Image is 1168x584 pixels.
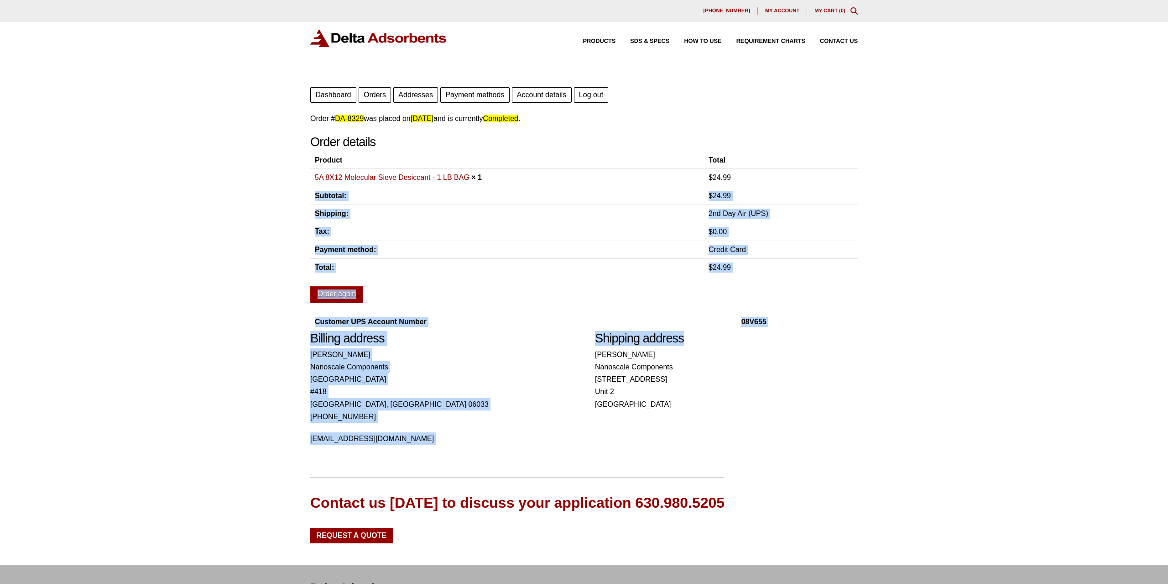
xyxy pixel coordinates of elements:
[741,318,766,326] strong: 08V655
[310,87,356,103] a: Dashboard
[310,410,573,423] p: [PHONE_NUMBER]
[310,286,363,304] a: Order again
[568,38,616,44] a: Products
[709,192,713,200] span: $
[310,528,393,543] a: Request a Quote
[411,115,433,122] mark: [DATE]
[704,205,858,223] td: 2nd Day Air (UPS)
[684,38,721,44] span: How to Use
[471,174,482,181] strong: × 1
[814,8,845,13] a: My Cart (0)
[335,115,364,122] mark: DA-8329
[615,38,669,44] a: SDS & SPECS
[315,174,469,181] a: 5A 8X12 Molecular Sieve Desiccant - 1 LB BAG
[758,7,807,15] a: My account
[310,205,704,223] th: Shipping:
[709,192,731,200] span: 24.99
[317,532,387,539] span: Request a Quote
[310,493,725,513] div: Contact us [DATE] to discuss your application 630.980.5205
[709,263,713,271] span: $
[440,87,509,103] a: Payment methods
[483,115,518,122] mark: Completed
[805,38,858,44] a: Contact Us
[310,331,573,346] h2: Billing address
[709,228,727,236] span: 0.00
[583,38,616,44] span: Products
[709,174,713,181] span: $
[709,263,731,271] span: 24.99
[703,8,750,13] span: [PHONE_NUMBER]
[574,87,609,103] a: Log out
[820,38,858,44] span: Contact Us
[841,8,844,13] span: 0
[595,348,858,410] address: [PERSON_NAME] Nanoscale Components [STREET_ADDRESS] Unit 2 [GEOGRAPHIC_DATA]
[765,8,799,13] span: My account
[669,38,721,44] a: How to Use
[512,87,572,103] a: Account details
[595,331,858,346] h2: Shipping address
[736,38,805,44] span: Requirement Charts
[704,241,858,259] td: Credit Card
[310,152,704,169] th: Product
[696,7,758,15] a: [PHONE_NUMBER]
[310,85,858,103] nav: Account pages
[310,223,704,241] th: Tax:
[704,152,858,169] th: Total
[722,38,805,44] a: Requirement Charts
[310,29,447,47] img: Delta Adsorbents
[359,87,391,103] a: Orders
[709,174,731,181] bdi: 24.99
[310,241,704,259] th: Payment method:
[393,87,438,103] a: Addresses
[310,135,858,150] h2: Order details
[310,259,704,277] th: Total:
[310,187,704,205] th: Subtotal:
[310,348,573,445] address: [PERSON_NAME] Nanoscale Components [GEOGRAPHIC_DATA] #418 [GEOGRAPHIC_DATA], [GEOGRAPHIC_DATA] 06033
[630,38,669,44] span: SDS & SPECS
[850,7,858,15] div: Toggle Modal Content
[310,112,858,125] p: Order # was placed on and is currently .
[709,228,713,236] span: $
[310,313,737,331] th: Customer UPS Account Number
[310,432,573,445] p: [EMAIL_ADDRESS][DOMAIN_NAME]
